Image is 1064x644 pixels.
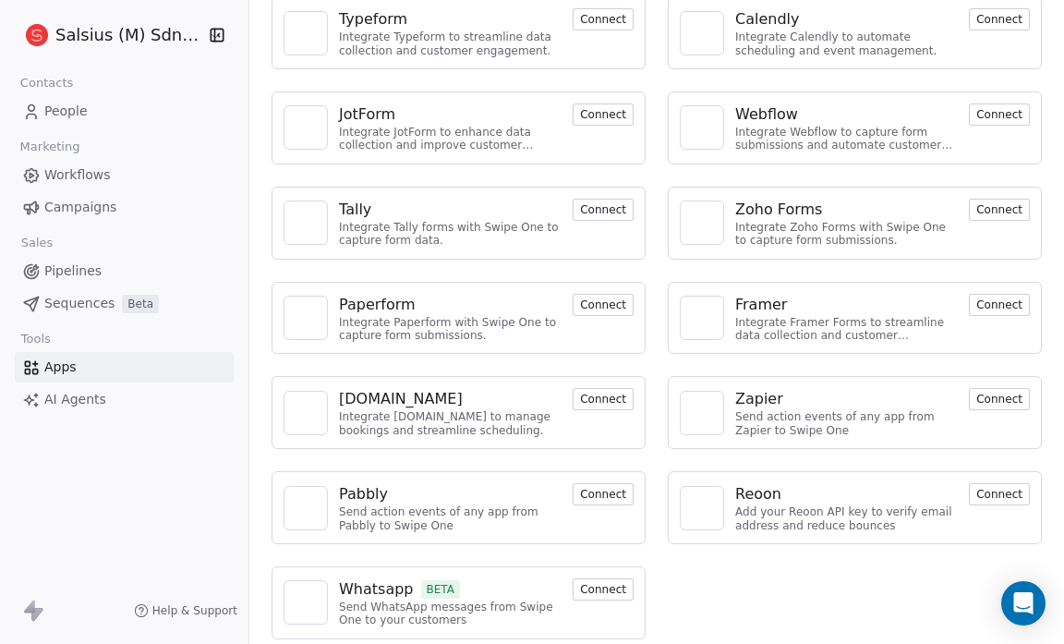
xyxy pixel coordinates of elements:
[13,325,58,353] span: Tools
[969,485,1030,503] a: Connect
[292,209,320,237] img: NA
[284,200,328,245] a: NA
[292,589,320,616] img: NA
[680,296,724,340] a: NA
[573,8,634,30] button: Connect
[573,388,634,410] button: Connect
[969,388,1030,410] button: Connect
[13,229,61,257] span: Sales
[339,578,562,601] a: WhatsappBETA
[339,126,562,152] div: Integrate JotForm to enhance data collection and improve customer engagement.
[339,199,371,221] div: Tally
[339,483,388,505] div: Pabbly
[339,30,562,57] div: Integrate Typeform to streamline data collection and customer engagement.
[134,603,237,618] a: Help & Support
[122,295,159,313] span: Beta
[735,388,783,410] div: Zapier
[1001,581,1046,626] div: Open Intercom Messenger
[152,603,237,618] span: Help & Support
[969,10,1030,28] a: Connect
[44,261,102,281] span: Pipelines
[421,580,461,599] span: BETA
[680,486,724,530] a: NA
[12,133,88,161] span: Marketing
[292,19,320,47] img: NA
[969,8,1030,30] button: Connect
[573,296,634,313] a: Connect
[688,19,716,47] img: NA
[339,103,562,126] a: JotForm
[735,294,787,316] div: Framer
[735,410,958,437] div: Send action events of any app from Zapier to Swipe One
[15,256,234,286] a: Pipelines
[688,399,716,427] img: NA
[735,30,958,57] div: Integrate Calendly to automate scheduling and event management.
[284,105,328,150] a: NA
[292,304,320,332] img: NA
[44,165,111,185] span: Workflows
[688,114,716,141] img: NA
[292,114,320,141] img: NA
[339,388,463,410] div: [DOMAIN_NAME]
[688,494,716,522] img: NA
[735,126,958,152] div: Integrate Webflow to capture form submissions and automate customer engagement.
[735,8,958,30] a: Calendly
[969,199,1030,221] button: Connect
[735,199,958,221] a: Zoho Forms
[339,8,407,30] div: Typeform
[688,304,716,332] img: NA
[573,294,634,316] button: Connect
[735,294,958,316] a: Framer
[680,11,724,55] a: NA
[969,294,1030,316] button: Connect
[735,505,958,532] div: Add your Reoon API key to verify email address and reduce bounces
[339,578,414,601] div: Whatsapp
[15,288,234,319] a: SequencesBeta
[680,105,724,150] a: NA
[55,23,204,47] span: Salsius (M) Sdn Bhd
[969,390,1030,407] a: Connect
[688,209,716,237] img: NA
[339,294,416,316] div: Paperform
[573,105,634,123] a: Connect
[44,294,115,313] span: Sequences
[969,296,1030,313] a: Connect
[44,102,88,121] span: People
[44,358,77,377] span: Apps
[284,296,328,340] a: NA
[339,316,562,343] div: Integrate Paperform with Swipe One to capture form submissions.
[339,388,562,410] a: [DOMAIN_NAME]
[26,24,48,46] img: logo%20salsius.png
[15,384,234,415] a: AI Agents
[680,391,724,435] a: NA
[339,294,562,316] a: Paperform
[284,580,328,625] a: NA
[735,483,781,505] div: Reoon
[15,352,234,383] a: Apps
[15,192,234,223] a: Campaigns
[44,390,106,409] span: AI Agents
[292,399,320,427] img: NA
[573,200,634,218] a: Connect
[339,8,562,30] a: Typeform
[573,485,634,503] a: Connect
[969,103,1030,126] button: Connect
[735,388,958,410] a: Zapier
[735,8,799,30] div: Calendly
[339,483,562,505] a: Pabbly
[573,390,634,407] a: Connect
[339,505,562,532] div: Send action events of any app from Pabbly to Swipe One
[735,316,958,343] div: Integrate Framer Forms to streamline data collection and customer engagement.
[284,391,328,435] a: NA
[969,105,1030,123] a: Connect
[284,486,328,530] a: NA
[339,103,395,126] div: JotForm
[15,160,234,190] a: Workflows
[735,221,958,248] div: Integrate Zoho Forms with Swipe One to capture form submissions.
[292,494,320,522] img: NA
[573,10,634,28] a: Connect
[573,578,634,601] button: Connect
[735,483,958,505] a: Reoon
[735,199,822,221] div: Zoho Forms
[969,200,1030,218] a: Connect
